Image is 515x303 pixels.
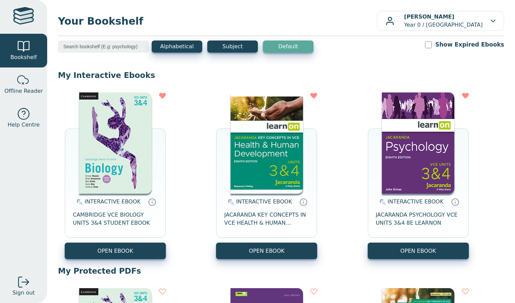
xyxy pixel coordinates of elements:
[58,40,149,53] input: Search bookshelf (E.g: psychology)
[58,70,504,80] p: My Interactive Ebooks
[73,211,158,227] span: CAMBRIDGE VCE BIOLOGY UNITS 3&4 STUDENT EBOOK
[435,40,504,49] label: Show Expired Ebooks
[65,243,166,259] button: OPEN EBOOK
[451,198,459,206] a: Interactive eBooks are accessed online via the publisher’s portal. They contain interactive resou...
[74,198,83,206] img: interactive.svg
[58,13,377,29] span: Your Bookshelf
[377,11,504,31] button: [PERSON_NAME]Year 0 / [GEOGRAPHIC_DATA]
[79,92,152,194] img: 6e390be0-4093-ea11-a992-0272d098c78b.jpg
[207,40,258,53] button: Subject
[404,13,483,29] p: Year 0 / [GEOGRAPHIC_DATA]
[7,121,39,129] span: Help Centre
[388,198,444,205] span: INTERACTIVE EBOOK
[4,87,43,95] span: Offline Reader
[377,198,386,206] img: interactive.svg
[236,198,292,205] span: INTERACTIVE EBOOK
[299,198,307,206] a: Interactive eBooks are accessed online via the publisher’s portal. They contain interactive resou...
[216,243,317,259] button: OPEN EBOOK
[12,289,35,297] span: Sign out
[148,198,156,206] a: Interactive eBooks are accessed online via the publisher’s portal. They contain interactive resou...
[376,211,461,227] span: JACARANDA PSYCHOLOGY VCE UNITS 3&4 8E LEARNON
[152,40,202,53] button: Alphabetical
[224,211,309,227] span: JACARANDA KEY CONCEPTS IN VCE HEALTH & HUMAN DEVELOPMENT UNITS 3&4 LEARNON EBOOK 8E
[404,13,454,20] b: [PERSON_NAME]
[58,266,504,276] p: My Protected PDFs
[10,53,37,61] span: Bookshelf
[231,92,303,194] img: e003a821-2442-436b-92bb-da2395357dfc.jpg
[368,243,469,259] button: OPEN EBOOK
[85,198,141,205] span: INTERACTIVE EBOOK
[263,40,313,53] button: Default
[226,198,234,206] img: interactive.svg
[382,92,454,194] img: 4bb61bf8-509a-4e9e-bd77-88deacee2c2e.jpg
